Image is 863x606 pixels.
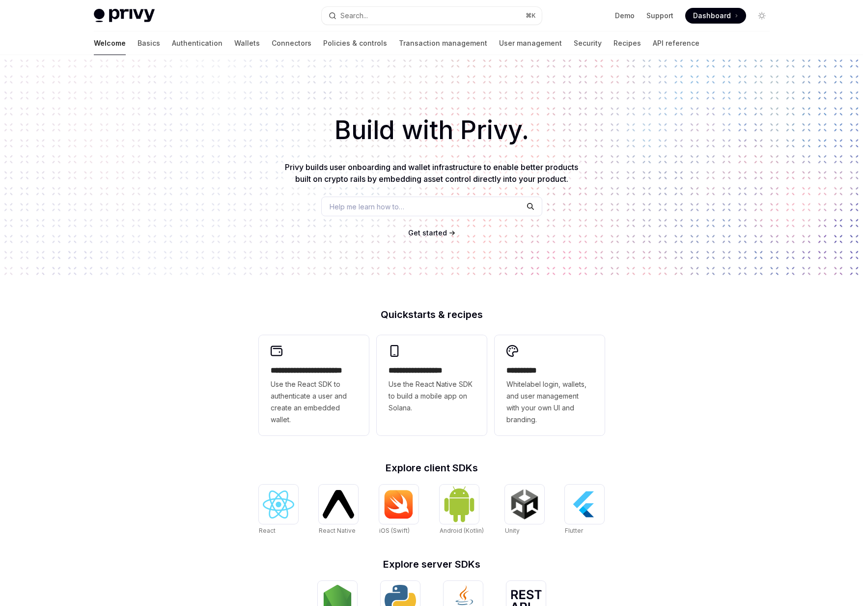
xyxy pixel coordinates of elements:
h1: Build with Privy. [16,111,847,149]
a: Transaction management [399,31,487,55]
a: Authentication [172,31,223,55]
a: FlutterFlutter [565,485,604,536]
a: React NativeReact Native [319,485,358,536]
a: Connectors [272,31,311,55]
h2: Explore client SDKs [259,463,605,473]
a: **** **** **** ***Use the React Native SDK to build a mobile app on Solana. [377,335,487,435]
img: Flutter [569,489,600,520]
button: Open search [322,7,542,25]
a: Policies & controls [323,31,387,55]
a: **** *****Whitelabel login, wallets, and user management with your own UI and branding. [495,335,605,435]
span: React [259,527,276,534]
span: Use the React Native SDK to build a mobile app on Solana. [389,378,475,414]
a: Basics [138,31,160,55]
a: Support [646,11,673,21]
a: UnityUnity [505,485,544,536]
button: Toggle dark mode [754,8,770,24]
span: Flutter [565,527,583,534]
span: Unity [505,527,520,534]
span: iOS (Swift) [379,527,410,534]
a: Android (Kotlin)Android (Kotlin) [440,485,484,536]
a: Recipes [613,31,641,55]
a: API reference [653,31,699,55]
span: ⌘ K [526,12,536,20]
img: light logo [94,9,155,23]
a: Get started [408,228,447,238]
a: Demo [615,11,635,21]
h2: Explore server SDKs [259,559,605,569]
a: Security [574,31,602,55]
h2: Quickstarts & recipes [259,310,605,319]
span: React Native [319,527,356,534]
img: React [263,491,294,519]
a: Wallets [234,31,260,55]
span: Get started [408,229,447,237]
img: Unity [509,489,540,520]
a: Dashboard [685,8,746,24]
img: Android (Kotlin) [444,486,475,522]
span: Dashboard [693,11,731,21]
a: iOS (Swift)iOS (Swift) [379,485,418,536]
span: Privy builds user onboarding and wallet infrastructure to enable better products built on crypto ... [285,162,578,184]
a: Welcome [94,31,126,55]
div: Search... [340,10,368,22]
span: Use the React SDK to authenticate a user and create an embedded wallet. [271,378,357,426]
a: ReactReact [259,485,298,536]
span: Android (Kotlin) [440,527,484,534]
img: React Native [323,490,354,518]
span: Help me learn how to… [330,202,404,212]
span: Whitelabel login, wallets, and user management with your own UI and branding. [506,378,593,426]
img: iOS (Swift) [383,490,415,519]
a: User management [499,31,562,55]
